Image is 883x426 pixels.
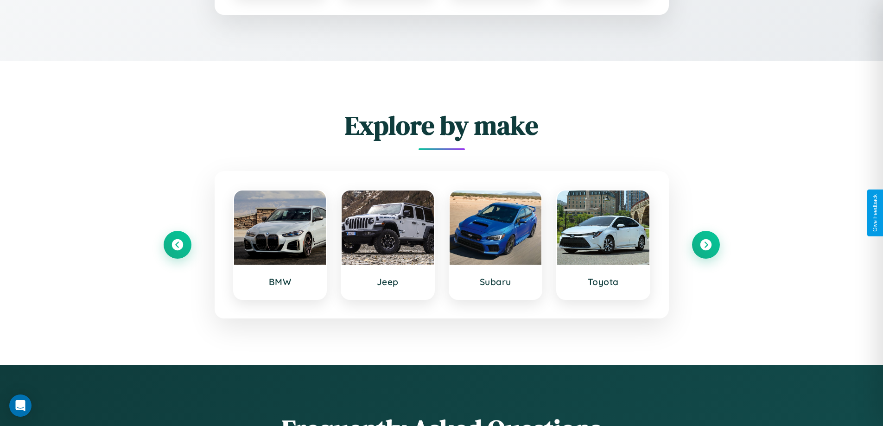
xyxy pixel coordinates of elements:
h3: Subaru [459,276,533,287]
h3: Jeep [351,276,425,287]
h3: Toyota [566,276,640,287]
div: Open Intercom Messenger [9,394,32,417]
h2: Explore by make [164,108,720,143]
h3: BMW [243,276,317,287]
div: Give Feedback [872,194,878,232]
